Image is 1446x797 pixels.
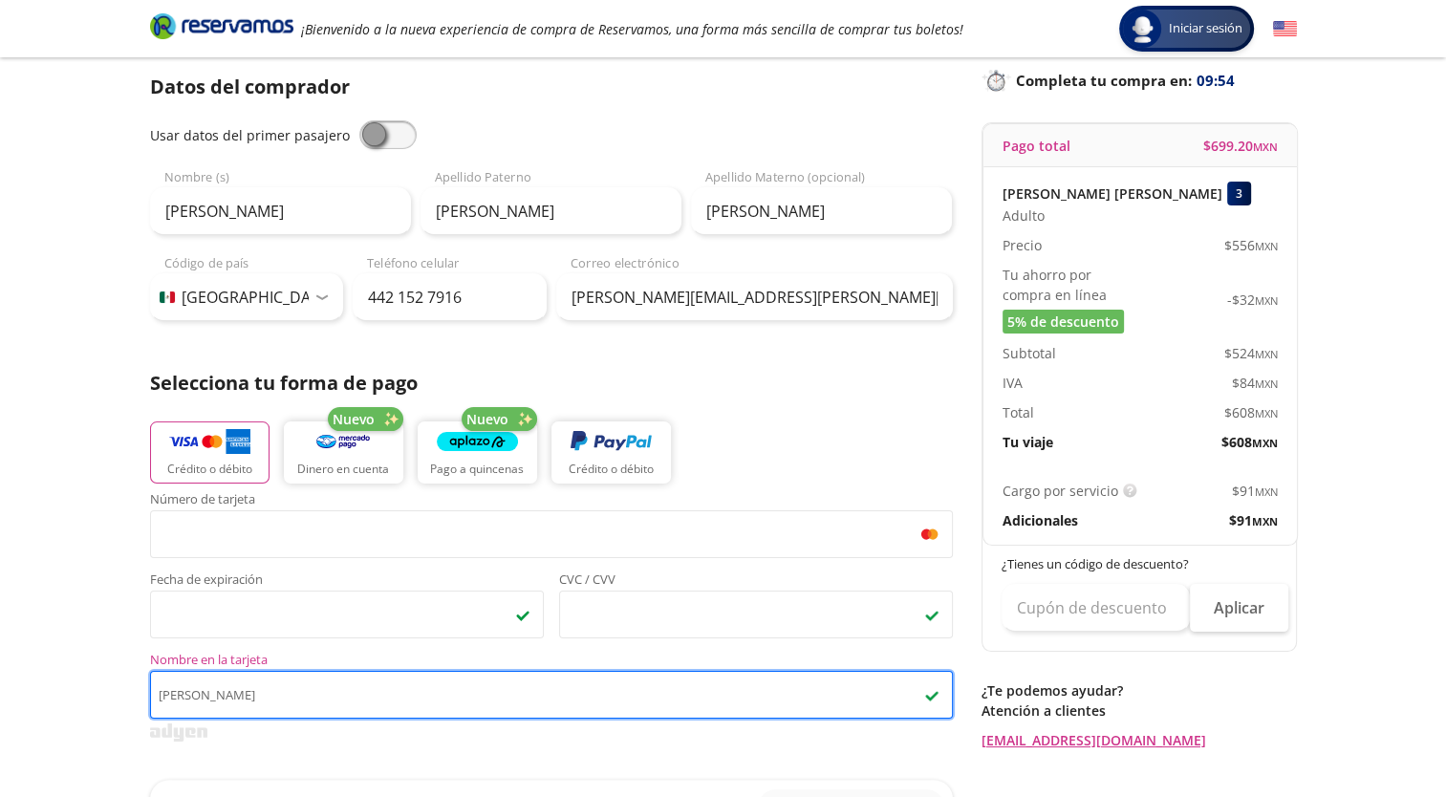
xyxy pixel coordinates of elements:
input: Apellido Materno (opcional) [691,187,952,235]
span: Nuevo [466,409,508,429]
small: MXN [1252,436,1278,450]
p: Tu ahorro por compra en línea [1003,265,1140,305]
small: MXN [1253,140,1278,154]
div: 3 [1227,182,1251,205]
p: Crédito o débito [167,461,252,478]
iframe: Iframe del código de seguridad de la tarjeta asegurada [568,596,944,633]
span: 5% de descuento [1007,312,1119,332]
span: Nombre en la tarjeta [150,654,953,671]
span: Número de tarjeta [150,493,953,510]
p: Selecciona tu forma de pago [150,369,953,398]
span: Iniciar sesión [1161,19,1250,38]
input: Teléfono celular [353,273,547,321]
small: MXN [1252,514,1278,528]
span: $ 84 [1232,373,1278,393]
p: Adicionales [1003,510,1078,530]
em: ¡Bienvenido a la nueva experiencia de compra de Reservamos, una forma más sencilla de comprar tus... [301,20,963,38]
span: 09:54 [1197,70,1235,92]
p: ¿Tienes un código de descuento? [1002,555,1279,574]
button: Pago a quincenas [418,421,537,484]
img: svg+xml;base64,PD94bWwgdmVyc2lvbj0iMS4wIiBlbmNvZGluZz0iVVRGLTgiPz4KPHN2ZyB3aWR0aD0iMzk2cHgiIGhlaW... [150,723,207,742]
img: checkmark [924,687,939,702]
img: MX [160,291,175,303]
small: MXN [1255,377,1278,391]
span: $ 91 [1229,510,1278,530]
img: checkmark [924,607,939,622]
p: Total [1003,402,1034,422]
button: Dinero en cuenta [284,421,403,484]
p: Dinero en cuenta [297,461,389,478]
input: Nombre (s) [150,187,411,235]
small: MXN [1255,347,1278,361]
small: MXN [1255,485,1278,499]
p: ¿Te podemos ayudar? [982,680,1297,700]
span: Usar datos del primer pasajero [150,126,350,144]
button: Crédito o débito [551,421,671,484]
p: Datos del comprador [150,73,953,101]
i: Brand Logo [150,11,293,40]
input: Correo electrónico [556,273,953,321]
p: [PERSON_NAME] [PERSON_NAME] [1003,183,1222,204]
span: CVC / CVV [559,573,953,591]
a: [EMAIL_ADDRESS][DOMAIN_NAME] [982,730,1297,750]
small: MXN [1255,293,1278,308]
span: $ 699.20 [1203,136,1278,156]
a: Brand Logo [150,11,293,46]
img: checkmark [515,607,530,622]
span: $ 608 [1221,432,1278,452]
p: Completa tu compra en : [982,67,1297,94]
span: $ 556 [1224,235,1278,255]
p: Pago a quincenas [430,461,524,478]
span: -$ 32 [1227,290,1278,310]
p: Crédito o débito [569,461,654,478]
p: IVA [1003,373,1023,393]
small: MXN [1255,239,1278,253]
button: English [1273,17,1297,41]
input: Nombre en la tarjetacheckmark [150,671,953,719]
input: Cupón de descuento [1002,584,1190,632]
p: Subtotal [1003,343,1056,363]
span: Adulto [1003,205,1045,226]
iframe: Iframe del número de tarjeta asegurada [159,516,944,552]
span: $ 608 [1224,402,1278,422]
small: MXN [1255,406,1278,420]
span: Fecha de expiración [150,573,544,591]
p: Precio [1003,235,1042,255]
button: Aplicar [1190,584,1288,632]
iframe: Iframe de la fecha de caducidad de la tarjeta asegurada [159,596,535,633]
p: Pago total [1003,136,1070,156]
p: Cargo por servicio [1003,481,1118,501]
span: $ 524 [1224,343,1278,363]
span: $ 91 [1232,481,1278,501]
button: Crédito o débito [150,421,270,484]
input: Apellido Paterno [421,187,681,235]
span: Nuevo [333,409,375,429]
img: mc [917,526,942,543]
p: Atención a clientes [982,700,1297,721]
p: Tu viaje [1003,432,1053,452]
